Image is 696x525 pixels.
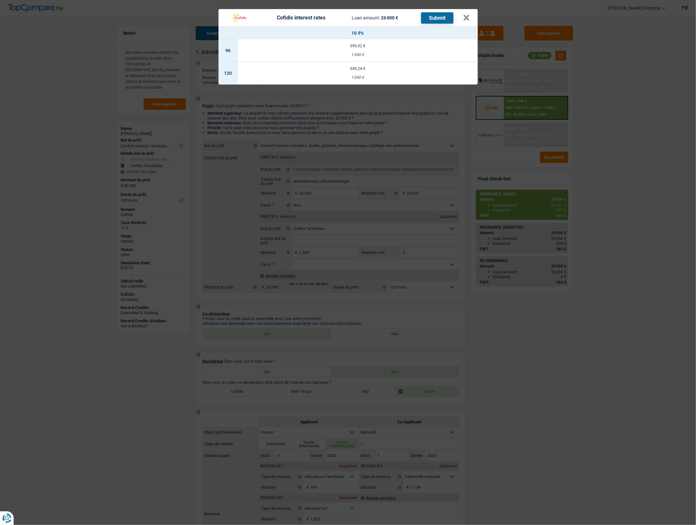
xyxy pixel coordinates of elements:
[238,75,478,80] div: 1 040 €
[421,12,454,24] button: Submit
[463,15,470,21] button: ×
[277,15,325,20] div: Cofidis interest rates
[238,44,478,48] div: 399,92 €
[381,15,398,20] span: 26 000 €
[238,66,478,71] div: 349,24 €
[218,62,238,85] td: 120
[218,39,238,62] td: 96
[226,12,251,24] img: Cofidis
[352,15,380,20] span: Loan amount:
[238,27,478,39] th: 10.9%
[238,53,478,57] div: 1 040 €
